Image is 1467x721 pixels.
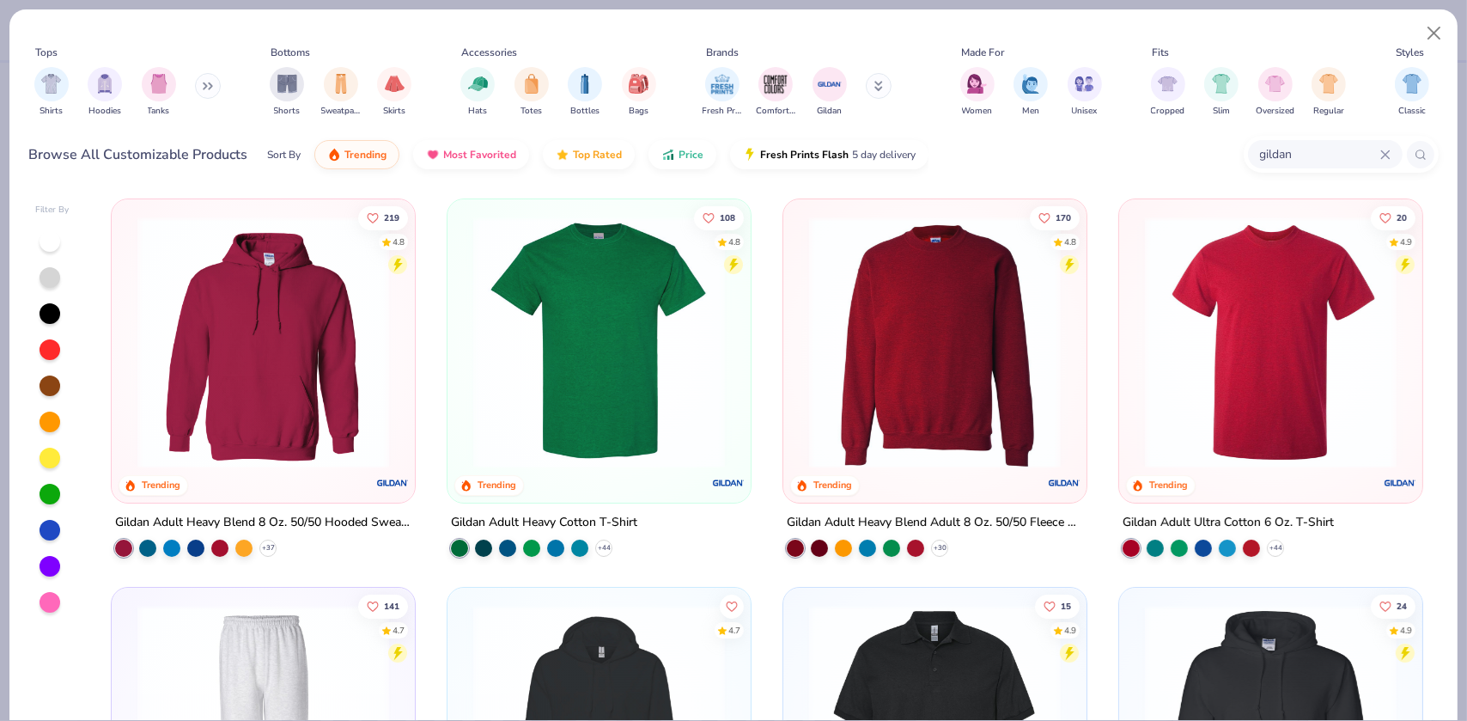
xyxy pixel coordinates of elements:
div: Made For [961,45,1004,60]
button: filter button [1395,67,1429,118]
span: 108 [720,213,735,222]
button: Like [1030,205,1080,229]
div: 4.7 [393,624,405,637]
button: Like [1371,205,1415,229]
div: Filter By [35,204,70,217]
span: Hoodies [88,105,121,118]
div: 4.9 [1064,624,1076,637]
div: filter for Classic [1395,67,1429,118]
img: 01756b78-01f6-4cc6-8d8a-3c30c1a0c8ac [129,217,398,468]
span: Oversized [1256,105,1294,118]
div: filter for Sweatpants [321,67,361,118]
div: Gildan Adult Heavy Blend 8 Oz. 50/50 Hooded Sweatshirt [115,512,411,534]
div: filter for Skirts [377,67,411,118]
span: Classic [1398,105,1426,118]
span: Skirts [383,105,405,118]
img: 4c43767e-b43d-41ae-ac30-96e6ebada8dd [1069,217,1338,468]
div: filter for Oversized [1256,67,1294,118]
div: Styles [1397,45,1425,60]
button: filter button [34,67,69,118]
button: Trending [314,140,399,169]
button: filter button [1312,67,1346,118]
div: Sort By [267,147,301,162]
span: + 44 [598,543,611,553]
img: Skirts Image [385,74,405,94]
button: filter button [88,67,122,118]
span: + 37 [262,543,275,553]
img: Tanks Image [149,74,168,94]
span: Comfort Colors [756,105,795,118]
img: Bags Image [629,74,648,94]
img: Men Image [1021,74,1040,94]
img: Fresh Prints Image [709,71,735,97]
img: flash.gif [743,148,757,162]
div: Gildan Adult Ultra Cotton 6 Oz. T-Shirt [1123,512,1334,534]
button: Like [694,205,744,229]
button: filter button [568,67,602,118]
button: filter button [703,67,742,118]
button: Price [648,140,716,169]
div: filter for Totes [514,67,549,118]
div: filter for Tanks [142,67,176,118]
div: filter for Hoodies [88,67,122,118]
img: Cropped Image [1158,74,1178,94]
img: Totes Image [522,74,541,94]
button: filter button [756,67,795,118]
div: filter for Women [960,67,995,118]
button: Most Favorited [413,140,529,169]
div: filter for Fresh Prints [703,67,742,118]
span: Sweatpants [321,105,361,118]
div: filter for Comfort Colors [756,67,795,118]
span: Gildan [817,105,842,118]
img: Gildan logo [711,466,746,500]
div: 4.7 [728,624,740,637]
button: filter button [1068,67,1102,118]
button: filter button [321,67,361,118]
button: Close [1418,17,1451,50]
div: Browse All Customizable Products [29,144,248,165]
span: Fresh Prints Flash [760,148,849,162]
div: Bottoms [271,45,311,60]
img: Hats Image [468,74,488,94]
button: filter button [514,67,549,118]
input: Try "T-Shirt" [1258,144,1380,164]
button: filter button [622,67,656,118]
div: filter for Shirts [34,67,69,118]
img: Gildan logo [375,466,410,500]
span: Shirts [40,105,63,118]
span: Trending [344,148,387,162]
div: 4.8 [728,235,740,248]
img: most_fav.gif [426,148,440,162]
button: filter button [142,67,176,118]
img: trending.gif [327,148,341,162]
button: Fresh Prints Flash5 day delivery [730,140,928,169]
span: 219 [385,213,400,222]
img: Comfort Colors Image [763,71,788,97]
div: Brands [706,45,739,60]
button: filter button [813,67,847,118]
img: Gildan logo [1382,466,1416,500]
button: filter button [460,67,495,118]
span: + 44 [1269,543,1281,553]
img: c7b025ed-4e20-46ac-9c52-55bc1f9f47df [800,217,1069,468]
div: filter for Bottles [568,67,602,118]
button: filter button [1256,67,1294,118]
span: 15 [1061,602,1071,610]
div: filter for Bags [622,67,656,118]
span: Bottles [570,105,600,118]
span: Price [679,148,703,162]
img: 3c1a081b-6ca8-4a00-a3b6-7ee979c43c2b [1136,217,1405,468]
div: 4.9 [1400,235,1412,248]
span: + 30 [933,543,946,553]
img: Regular Image [1319,74,1339,94]
span: Men [1022,105,1039,118]
div: Gildan Adult Heavy Blend Adult 8 Oz. 50/50 Fleece Crew [787,512,1083,534]
button: Top Rated [543,140,635,169]
img: Shorts Image [277,74,297,94]
img: Gildan Image [817,71,843,97]
img: TopRated.gif [556,148,569,162]
span: Regular [1313,105,1344,118]
div: Accessories [462,45,518,60]
div: filter for Men [1014,67,1048,118]
span: Top Rated [573,148,622,162]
